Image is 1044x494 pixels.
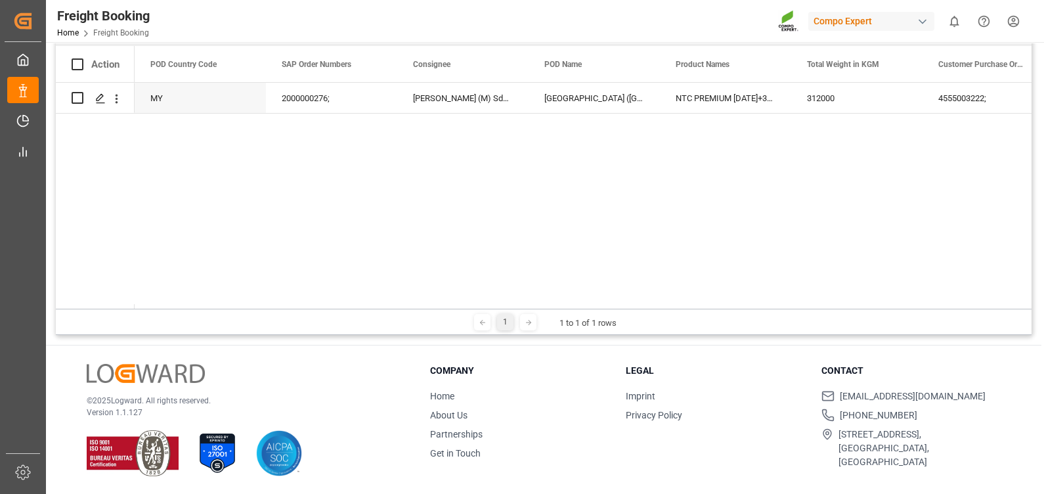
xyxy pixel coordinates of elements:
[676,60,729,69] span: Product Names
[778,10,799,33] img: Screenshot%202023-09-29%20at%2010.02.21.png_1712312052.png
[91,58,120,70] div: Action
[821,364,1001,378] h3: Contact
[87,364,205,383] img: Logward Logo
[87,395,397,407] p: © 2025 Logward. All rights reserved.
[626,391,655,401] a: Imprint
[626,364,805,378] h3: Legal
[266,83,397,113] div: 2000000276;
[430,391,454,401] a: Home
[838,428,1001,469] span: [STREET_ADDRESS], [GEOGRAPHIC_DATA], [GEOGRAPHIC_DATA]
[194,430,240,476] img: ISO 27001 Certification
[940,7,969,36] button: show 0 new notifications
[56,83,135,114] div: Press SPACE to select this row.
[57,6,150,26] div: Freight Booking
[808,9,940,34] button: Compo Expert
[559,317,617,330] div: 1 to 1 of 1 rows
[626,410,682,420] a: Privacy Policy
[256,430,302,476] img: AICPA SOC
[282,60,351,69] span: SAP Order Numbers
[544,60,582,69] span: POD Name
[791,83,923,113] div: 312000
[430,410,468,420] a: About Us
[840,409,917,422] span: [PHONE_NUMBER]
[840,390,986,403] span: [EMAIL_ADDRESS][DOMAIN_NAME]
[135,83,266,113] div: MY
[430,448,481,459] a: Get in Touch
[969,7,999,36] button: Help Center
[87,407,397,418] p: Version 1.1.127
[57,28,79,37] a: Home
[938,60,1026,69] span: Customer Purchase Order Numbers
[529,83,660,113] div: [GEOGRAPHIC_DATA] ([GEOGRAPHIC_DATA])
[430,429,483,439] a: Partnerships
[660,83,791,113] div: NTC PREMIUM [DATE]+3+TE BULK;
[807,60,879,69] span: Total Weight in KGM
[413,60,450,69] span: Consignee
[150,60,217,69] span: POD Country Code
[430,364,609,378] h3: Company
[808,12,934,31] div: Compo Expert
[87,430,179,476] img: ISO 9001 & ISO 14001 Certification
[497,314,513,330] div: 1
[397,83,529,113] div: [PERSON_NAME] (M) Sdn Bhd, [STREET_ADDRESS]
